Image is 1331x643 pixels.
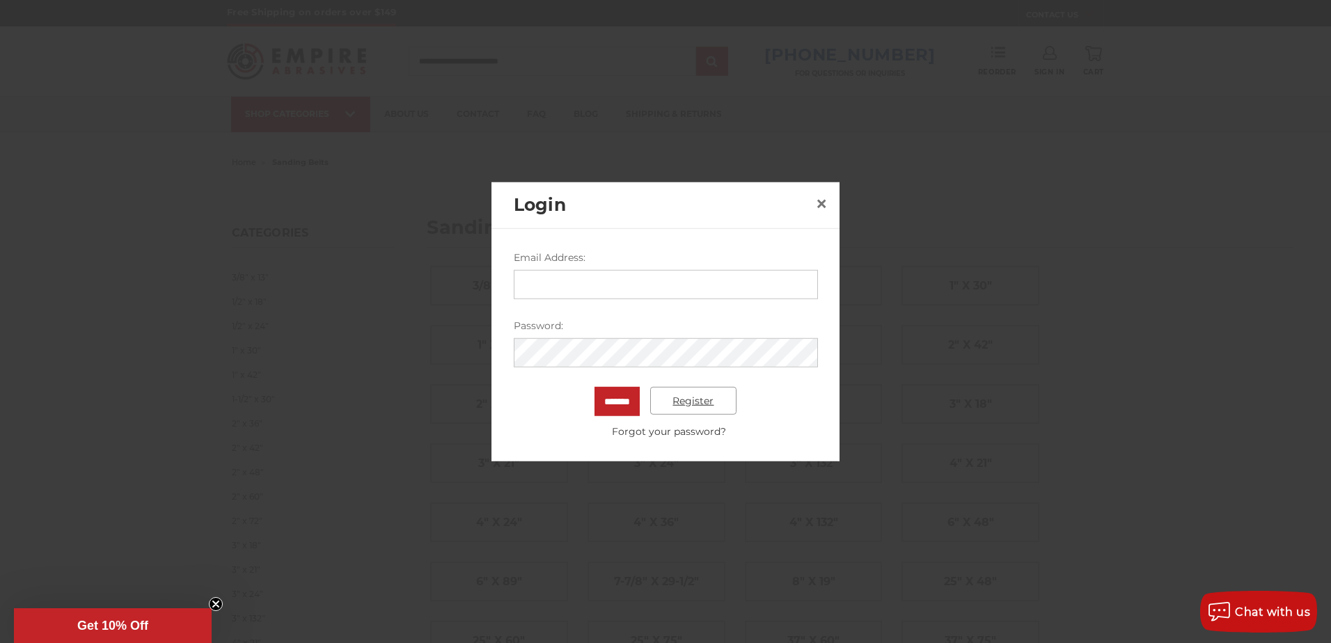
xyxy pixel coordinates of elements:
h2: Login [514,192,810,219]
label: Password: [514,319,818,333]
button: Chat with us [1200,591,1317,633]
span: × [815,189,828,216]
span: Get 10% Off [77,619,148,633]
label: Email Address: [514,251,818,265]
a: Forgot your password? [521,424,817,439]
a: Register [650,387,737,415]
span: Chat with us [1235,605,1310,619]
div: Get 10% OffClose teaser [14,608,212,643]
button: Close teaser [209,597,223,611]
a: Close [810,192,833,214]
